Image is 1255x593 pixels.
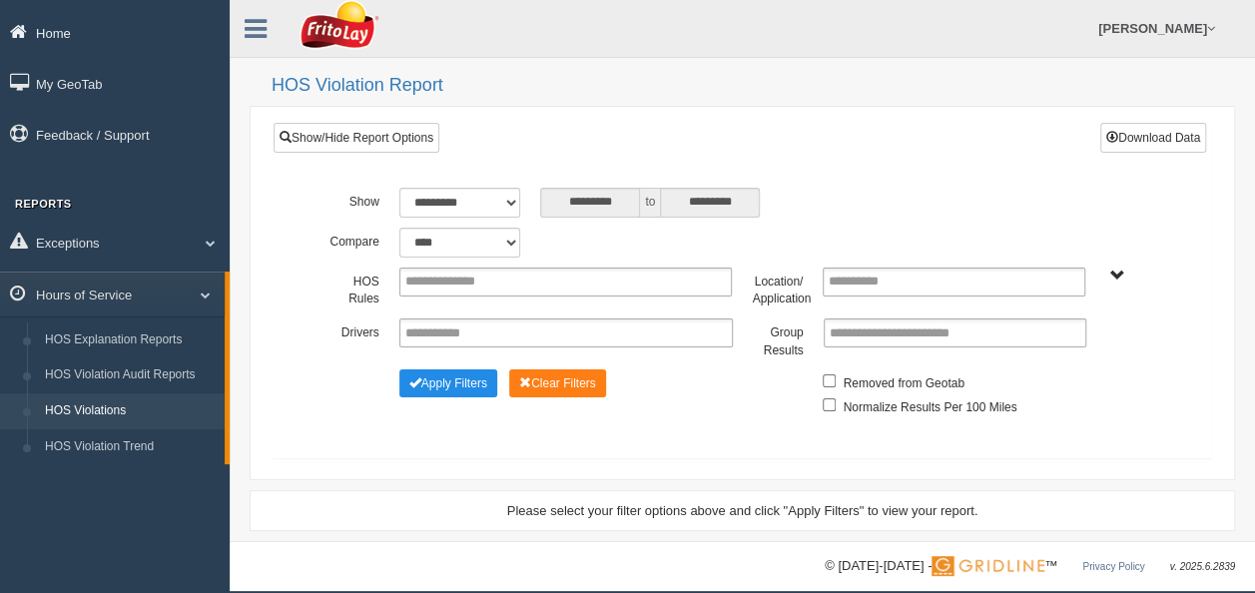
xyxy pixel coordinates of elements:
button: Download Data [1100,123,1206,153]
a: Privacy Policy [1082,561,1144,572]
a: HOS Violation Audit Reports [36,357,225,393]
label: Show [318,188,389,212]
a: HOS Explanation Reports [36,322,225,358]
h2: HOS Violation Report [272,76,1235,96]
label: Location/ Application [742,268,813,308]
div: © [DATE]-[DATE] - ™ [825,556,1235,577]
label: Normalize Results Per 100 Miles [843,393,1016,417]
label: HOS Rules [318,268,389,308]
label: Removed from Geotab [843,369,963,393]
button: Change Filter Options [509,369,606,397]
label: Drivers [318,318,389,342]
label: Compare [318,228,389,252]
a: HOS Violations [36,393,225,429]
div: Please select your filter options above and click "Apply Filters" to view your report. [268,501,1217,520]
a: HOS Violation Trend [36,429,225,465]
a: Show/Hide Report Options [274,123,439,153]
img: Gridline [932,556,1044,576]
button: Change Filter Options [399,369,497,397]
label: Group Results [743,318,814,359]
span: to [640,188,660,218]
span: v. 2025.6.2839 [1170,561,1235,572]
